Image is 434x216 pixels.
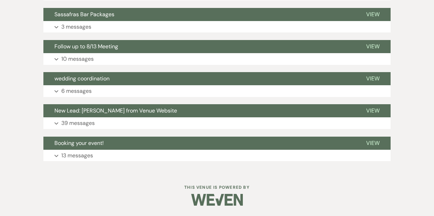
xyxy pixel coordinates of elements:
button: View [355,104,391,117]
span: Sassafras Bar Packages [54,11,114,18]
button: 39 messages [43,117,391,129]
span: New Lead: [PERSON_NAME] from Venue Website [54,107,177,114]
p: 13 messages [61,151,93,160]
span: View [366,43,380,50]
span: Follow up to 8/13 Meeting [54,43,118,50]
span: View [366,139,380,147]
button: Sassafras Bar Packages [43,8,355,21]
span: View [366,107,380,114]
img: Weven Logo [191,188,243,212]
p: 10 messages [61,55,94,63]
button: Follow up to 8/13 Meeting [43,40,355,53]
button: 13 messages [43,150,391,161]
p: 6 messages [61,87,92,96]
button: 3 messages [43,21,391,33]
span: View [366,11,380,18]
button: View [355,72,391,85]
button: 6 messages [43,85,391,97]
button: wedding coordination [43,72,355,85]
p: 3 messages [61,22,91,31]
button: Booking your event! [43,137,355,150]
p: 39 messages [61,119,95,128]
button: 10 messages [43,53,391,65]
button: New Lead: [PERSON_NAME] from Venue Website [43,104,355,117]
button: View [355,137,391,150]
span: wedding coordination [54,75,110,82]
button: View [355,40,391,53]
span: Booking your event! [54,139,104,147]
button: View [355,8,391,21]
span: View [366,75,380,82]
